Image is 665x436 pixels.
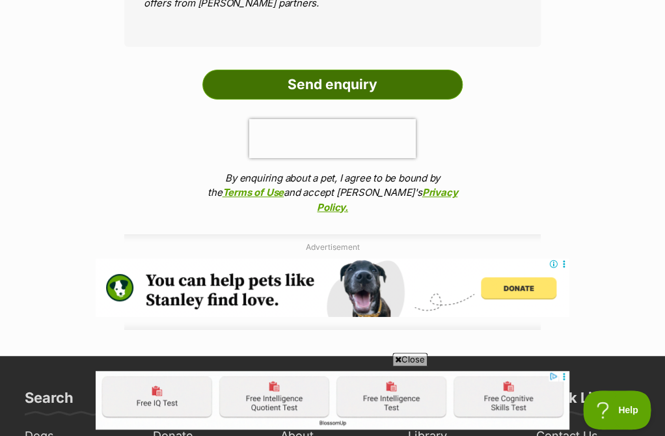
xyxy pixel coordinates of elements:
iframe: Advertisement [96,258,569,317]
input: Send enquiry [202,70,463,100]
h3: Search [25,388,74,415]
iframe: Advertisement [96,371,569,429]
p: By enquiring about a pet, I agree to be bound by the and accept [PERSON_NAME]'s [202,171,463,215]
a: Privacy Policy. [317,186,457,213]
h3: Quick Links [536,388,617,415]
iframe: reCAPTCHA [249,119,416,158]
a: Terms of Use [222,186,283,198]
iframe: Help Scout Beacon - Open [583,390,652,429]
div: Advertisement [124,234,541,330]
span: Close [392,353,428,366]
